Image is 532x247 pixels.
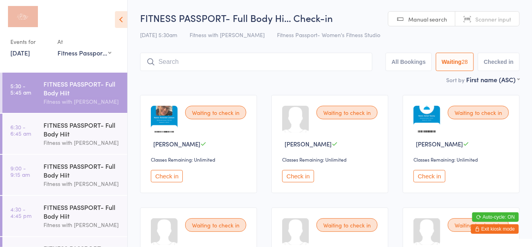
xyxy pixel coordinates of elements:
[386,53,432,71] button: All Bookings
[285,140,332,148] span: [PERSON_NAME]
[57,35,111,48] div: At
[2,155,127,195] a: 9:00 -9:15 amFITNESS PASSPORT- Full Body HiitFitness with [PERSON_NAME]
[2,114,127,154] a: 6:30 -6:45 amFITNESS PASSPORT- Full Body HiitFitness with [PERSON_NAME]
[416,140,463,148] span: [PERSON_NAME]
[448,218,509,232] div: Waiting to check in
[10,165,30,178] time: 9:00 - 9:15 am
[462,59,468,65] div: 28
[44,203,121,220] div: FITNESS PASSPORT- Full Body Hiit
[151,106,178,132] img: image1742799699.png
[151,170,183,182] button: Check in
[478,53,520,71] button: Checked in
[140,31,177,39] span: [DATE] 5:30am
[57,48,111,57] div: Fitness Passport- Women's Fitness Studio
[8,6,38,27] img: Fitness with Zoe
[448,106,509,119] div: Waiting to check in
[185,106,246,119] div: Waiting to check in
[44,138,121,147] div: Fitness with [PERSON_NAME]
[472,212,519,222] button: Auto-cycle: ON
[408,15,447,23] span: Manual search
[282,156,380,163] div: Classes Remaining: Unlimited
[44,79,121,97] div: FITNESS PASSPORT- Full Body Hiit
[436,53,474,71] button: Waiting28
[277,31,380,39] span: Fitness Passport- Women's Fitness Studio
[316,218,378,232] div: Waiting to check in
[140,53,372,71] input: Search
[2,73,127,113] a: 5:30 -5:45 amFITNESS PASSPORT- Full Body HiitFitness with [PERSON_NAME]
[44,220,121,229] div: Fitness with [PERSON_NAME]
[475,15,511,23] span: Scanner input
[185,218,246,232] div: Waiting to check in
[44,162,121,179] div: FITNESS PASSPORT- Full Body Hiit
[413,170,445,182] button: Check in
[10,206,32,219] time: 4:30 - 4:45 pm
[10,83,31,95] time: 5:30 - 5:45 am
[413,106,440,132] img: image1748340501.png
[44,121,121,138] div: FITNESS PASSPORT- Full Body Hiit
[44,97,121,106] div: Fitness with [PERSON_NAME]
[446,76,465,84] label: Sort by
[466,75,520,84] div: First name (ASC)
[282,170,314,182] button: Check in
[153,140,200,148] span: [PERSON_NAME]
[10,124,31,136] time: 6:30 - 6:45 am
[471,224,519,234] button: Exit kiosk mode
[151,156,249,163] div: Classes Remaining: Unlimited
[413,156,511,163] div: Classes Remaining: Unlimited
[10,48,30,57] a: [DATE]
[316,106,378,119] div: Waiting to check in
[190,31,265,39] span: Fitness with [PERSON_NAME]
[10,35,49,48] div: Events for
[44,179,121,188] div: Fitness with [PERSON_NAME]
[2,196,127,236] a: 4:30 -4:45 pmFITNESS PASSPORT- Full Body HiitFitness with [PERSON_NAME]
[140,11,520,24] h2: FITNESS PASSPORT- Full Body Hi… Check-in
